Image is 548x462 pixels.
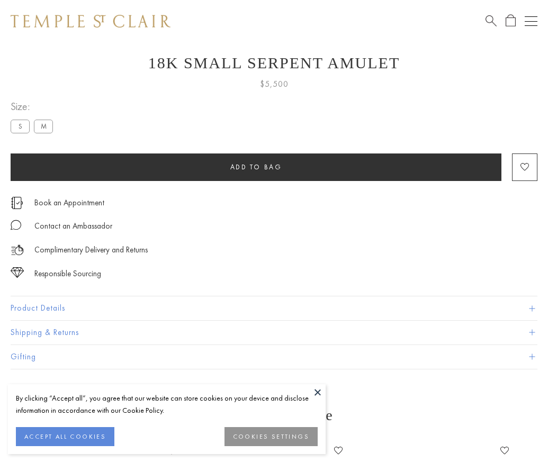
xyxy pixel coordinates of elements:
p: Complimentary Delivery and Returns [34,243,148,257]
div: Responsible Sourcing [34,267,101,280]
button: Shipping & Returns [11,321,537,345]
label: M [34,120,53,133]
button: Open navigation [525,15,537,28]
img: Temple St. Clair [11,15,170,28]
a: Open Shopping Bag [506,14,516,28]
img: icon_delivery.svg [11,243,24,257]
img: MessageIcon-01_2.svg [11,220,21,230]
button: Gifting [11,345,537,369]
span: Size: [11,98,57,115]
div: By clicking “Accept all”, you agree that our website can store cookies on your device and disclos... [16,392,318,416]
a: Search [486,14,497,28]
img: icon_sourcing.svg [11,267,24,278]
span: $5,500 [260,77,289,91]
a: Book an Appointment [34,197,104,209]
label: S [11,120,30,133]
button: Product Details [11,296,537,320]
div: Contact an Ambassador [34,220,112,233]
button: COOKIES SETTINGS [224,427,318,446]
button: Add to bag [11,153,501,181]
h1: 18K Small Serpent Amulet [11,54,537,72]
img: icon_appointment.svg [11,197,23,209]
span: Add to bag [230,162,282,171]
button: ACCEPT ALL COOKIES [16,427,114,446]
